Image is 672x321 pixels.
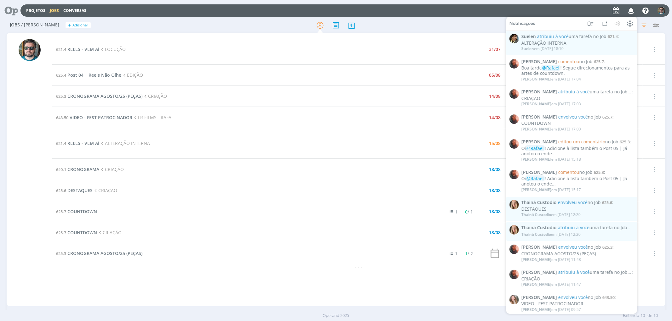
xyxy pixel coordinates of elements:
span: [PERSON_NAME] [521,89,557,95]
span: no Job [558,169,593,175]
span: comentou [558,58,579,64]
div: 18/08 [489,230,501,235]
span: CRONOGRAMA [67,166,99,172]
img: C [509,139,519,149]
span: [PERSON_NAME] [521,76,551,82]
span: editou um comentário [558,139,605,145]
div: 14/08 [489,115,501,120]
span: / 1 [465,209,473,215]
span: comentou [558,169,579,175]
span: [PERSON_NAME] [521,114,557,119]
span: [PERSON_NAME] [521,257,551,262]
span: Thainá Custodio [521,212,551,217]
div: 18/08 [489,167,501,172]
div: 31/07 [489,47,501,52]
span: envolveu você [558,294,588,300]
div: 14/08 [489,94,501,98]
span: : [521,89,634,95]
span: Thainá Custodio [521,225,557,230]
span: uma tarefa no Job [558,224,627,230]
button: R [657,5,666,16]
span: CRIAÇÃO [142,93,167,99]
span: CRIAÇÃO [99,166,124,172]
div: em [DATE] 15:17 [521,188,581,192]
span: no Job [558,199,601,205]
span: uma tarefa no Job [537,33,606,39]
span: CRONOGRAMA AGOSTO/25 (PEÇAS) [67,250,142,256]
img: R [658,7,665,14]
span: Post 04 | Reels Não Olhe [67,72,121,78]
img: R [19,39,41,61]
span: no Job [558,294,601,300]
span: @Rafael [526,145,544,151]
img: C [509,114,519,124]
div: em [DATE] 09:57 [521,307,581,312]
a: 625.7COUNTDOWN [56,230,97,235]
div: em [DATE] 12:20 [521,213,581,217]
span: ALTERAÇÃO INTERNA [99,140,150,146]
span: 10 [640,313,645,319]
a: Jobs [50,8,59,13]
span: [PERSON_NAME] [521,59,557,64]
a: 625.7COUNTDOWN [56,208,97,214]
span: + [68,22,71,29]
div: em [DATE] 17:03 [521,102,581,106]
span: 625.7 [594,58,604,64]
span: [PERSON_NAME] [521,169,557,175]
span: : [521,169,634,175]
div: 05/08 [489,73,501,77]
span: 1 [465,251,468,257]
img: C [509,59,519,68]
span: : [521,270,634,275]
span: Notificações [509,21,535,26]
span: [PERSON_NAME] [521,139,557,145]
span: : [521,59,634,64]
span: 625.3 [602,244,612,250]
div: Oi ! Adicione à lista também o Post 05 | Já anotou o ende... [521,176,634,187]
img: T [509,225,519,234]
img: C [509,89,519,99]
span: envolveu você [558,113,588,119]
span: atribuiu à você [558,224,589,230]
button: Projetos [24,8,47,13]
span: Exibindo [623,313,639,319]
div: ALTERAÇÃO INTERNA [521,41,634,46]
span: @Rafael [542,65,560,71]
span: REELS - VEM AÍ [67,140,99,146]
span: [PERSON_NAME] [521,126,551,132]
span: 625.3 [620,139,630,145]
div: 18/08 [489,188,501,193]
div: em [DATE] 18:10 [521,47,564,51]
a: 640.1CRONOGRAMA [56,166,99,172]
button: Conversas [61,8,88,13]
span: CRONOGRAMA AGOSTO/25 (PEÇAS) [67,93,142,99]
span: : [521,139,634,145]
span: / [PERSON_NAME] [21,22,59,28]
span: VIDEO - FEST PATROCINADOR [70,114,132,120]
img: C [509,245,519,254]
a: 621.4REELS - VEM AÍ [56,140,99,146]
span: 625.7 [56,230,66,235]
span: : [521,295,634,300]
button: Jobs [48,8,61,13]
span: COUNTDOWN [67,208,97,214]
span: atribuiu à você [558,269,590,275]
div: CRIAÇÃO [521,96,634,101]
span: EDIÇÃO [121,72,143,78]
span: : [521,34,634,39]
div: Boa tarde ! Segue direcionamentos para as artes de countdown. [521,65,634,76]
span: CRIAÇÃO [93,187,117,193]
div: em [DATE] 15:18 [521,157,581,162]
span: 625.3 [56,251,66,256]
span: [PERSON_NAME] [521,270,557,275]
a: 643.50VIDEO - FEST PATROCINADOR [56,114,132,120]
div: em [DATE] 17:04 [521,77,581,81]
span: [PERSON_NAME] [521,187,551,192]
div: 15/08 [489,141,501,146]
span: 625.7 [56,209,66,214]
span: 625.3 [56,93,66,99]
a: Projetos [26,8,45,13]
span: CRIAÇÃO [97,230,122,235]
a: Conversas [63,8,86,13]
span: [PERSON_NAME] [521,101,551,107]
